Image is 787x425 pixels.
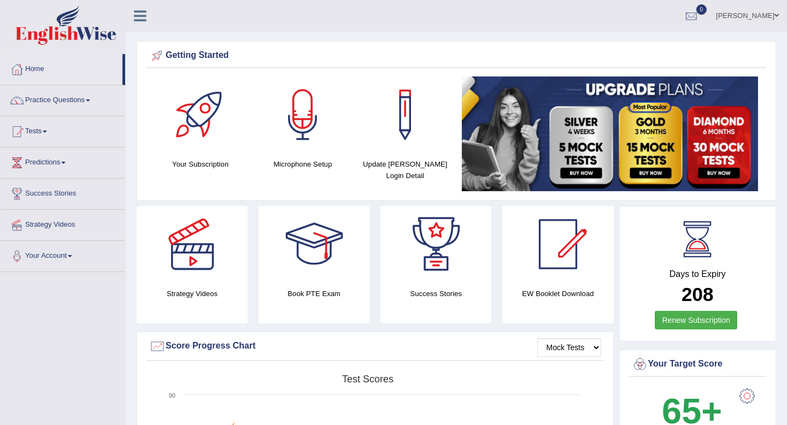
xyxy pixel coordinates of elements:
div: Score Progress Chart [149,338,601,355]
a: Strategy Videos [1,210,125,237]
h4: Strategy Videos [137,288,248,299]
h4: Success Stories [380,288,491,299]
h4: Days to Expiry [632,269,764,279]
a: Tests [1,116,125,144]
div: Getting Started [149,48,763,64]
h4: Book PTE Exam [259,288,369,299]
a: Success Stories [1,179,125,206]
span: 0 [696,4,707,15]
a: Practice Questions [1,85,125,113]
tspan: Test scores [342,374,393,385]
img: small5.jpg [462,76,758,191]
a: Predictions [1,147,125,175]
div: Your Target Score [632,356,764,373]
h4: Microphone Setup [257,158,348,170]
a: Renew Subscription [655,311,737,329]
text: 90 [169,392,175,399]
h4: EW Booklet Download [502,288,613,299]
h4: Your Subscription [155,158,246,170]
b: 208 [682,284,713,305]
h4: Update [PERSON_NAME] Login Detail [360,158,451,181]
a: Your Account [1,241,125,268]
a: Home [1,54,122,81]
